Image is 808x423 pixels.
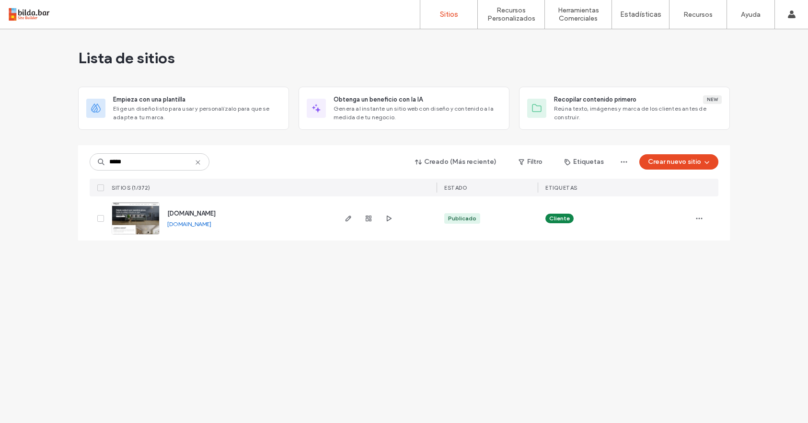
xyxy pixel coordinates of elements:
span: Obtenga un beneficio con la IA [334,95,423,104]
span: ETIQUETAS [545,184,577,191]
span: SITIOS (1/372) [112,184,150,191]
span: Empieza con una plantilla [113,95,185,104]
span: Elige un diseño listo para usar y personalízalo para que se adapte a tu marca. [113,104,281,122]
label: Herramientas Comerciales [545,6,612,23]
span: Lista de sitios [78,48,175,68]
label: Recursos [683,11,713,19]
span: ESTADO [444,184,467,191]
div: New [703,95,722,104]
label: Estadísticas [620,10,661,19]
button: Etiquetas [556,154,612,170]
a: [DOMAIN_NAME] [167,210,216,217]
span: Cliente [549,214,570,223]
div: Empieza con una plantillaElige un diseño listo para usar y personalízalo para que se adapte a tu ... [78,87,289,130]
span: Genera al instante un sitio web con diseño y contenido a la medida de tu negocio. [334,104,501,122]
a: [DOMAIN_NAME] [167,220,211,228]
div: Obtenga un beneficio con la IAGenera al instante un sitio web con diseño y contenido a la medida ... [299,87,509,130]
button: Filtro [509,154,552,170]
span: Reúna texto, imágenes y marca de los clientes antes de construir. [554,104,722,122]
button: Creado (Más reciente) [407,154,505,170]
button: Crear nuevo sitio [639,154,718,170]
div: Recopilar contenido primeroNewReúna texto, imágenes y marca de los clientes antes de construir. [519,87,730,130]
label: Recursos Personalizados [478,6,544,23]
label: Ayuda [741,11,761,19]
div: Publicado [448,214,476,223]
span: Ayuda [21,7,47,15]
span: Recopilar contenido primero [554,95,636,104]
label: Sitios [440,10,458,19]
